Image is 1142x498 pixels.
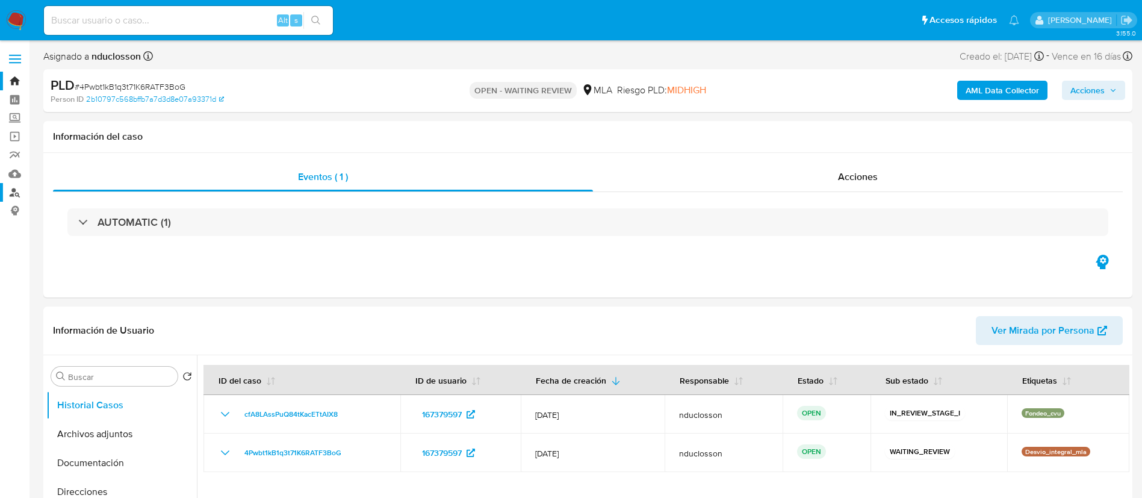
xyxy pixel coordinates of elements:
button: Volver al orden por defecto [182,372,192,385]
b: AML Data Collector [966,81,1039,100]
span: Riesgo PLD: [617,84,706,97]
span: Acciones [838,170,878,184]
h1: Información de Usuario [53,325,154,337]
input: Buscar [68,372,173,382]
button: Acciones [1062,81,1125,100]
a: Notificaciones [1009,15,1019,25]
p: nicolas.duclosson@mercadolibre.com [1048,14,1116,26]
span: Ver Mirada por Persona [991,316,1094,345]
button: Ver Mirada por Persona [976,316,1123,345]
button: Historial Casos [46,391,197,420]
button: Documentación [46,449,197,478]
b: nduclosson [89,49,141,63]
span: s [294,14,298,26]
a: 2b10797c568bffb7a7d3d8e07a93371d [86,94,224,105]
p: OPEN - WAITING REVIEW [470,82,577,99]
button: search-icon [303,12,328,29]
input: Buscar usuario o caso... [44,13,333,28]
h1: Información del caso [53,131,1123,143]
span: Vence en 16 días [1052,50,1121,63]
div: Creado el: [DATE] [960,48,1044,64]
b: PLD [51,75,75,95]
button: AML Data Collector [957,81,1047,100]
span: Accesos rápidos [929,14,997,26]
h3: AUTOMATIC (1) [98,216,171,229]
span: - [1046,48,1049,64]
button: Buscar [56,372,66,381]
span: Acciones [1070,81,1105,100]
span: Asignado a [43,50,141,63]
span: MIDHIGH [667,83,706,97]
span: Eventos ( 1 ) [298,170,348,184]
span: Alt [278,14,288,26]
b: Person ID [51,94,84,105]
div: AUTOMATIC (1) [67,208,1108,236]
span: # 4Pwbt1kB1q3t71K6RATF3BoG [75,81,185,93]
button: Archivos adjuntos [46,420,197,449]
div: MLA [582,84,612,97]
a: Salir [1120,14,1133,26]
